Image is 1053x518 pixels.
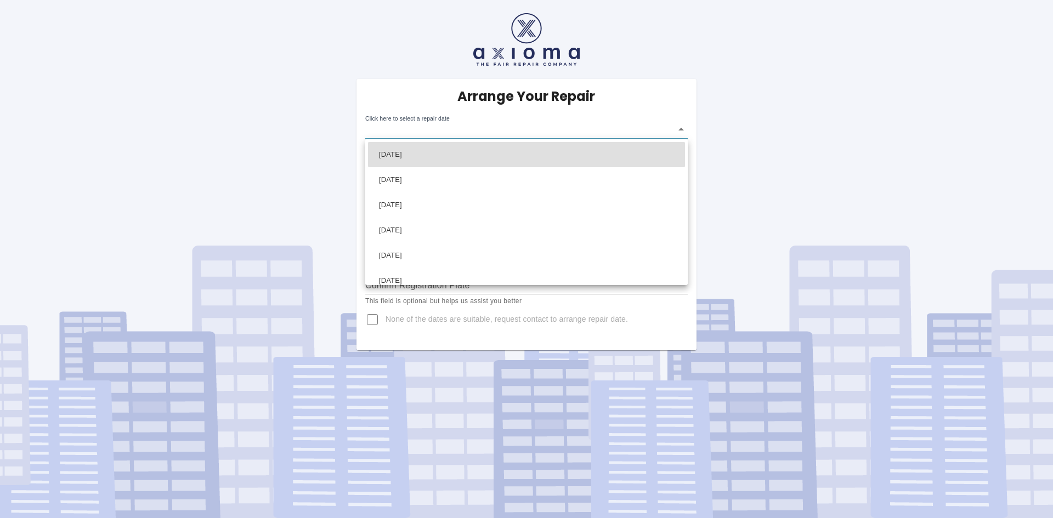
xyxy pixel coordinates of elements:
li: [DATE] [368,218,685,243]
li: [DATE] [368,268,685,293]
li: [DATE] [368,243,685,268]
li: [DATE] [368,142,685,167]
li: [DATE] [368,192,685,218]
li: [DATE] [368,167,685,192]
